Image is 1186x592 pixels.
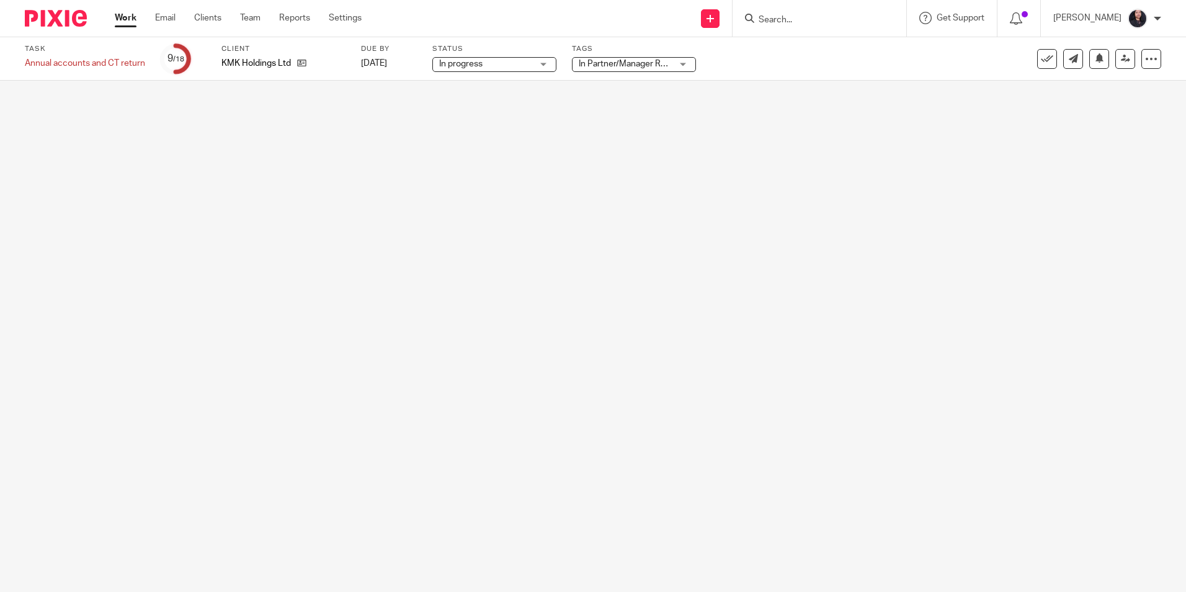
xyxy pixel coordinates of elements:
a: Settings [329,12,362,24]
a: Email [155,12,176,24]
span: In Partner/Manager Review [579,60,683,68]
label: Client [221,44,346,54]
span: In progress [439,60,483,68]
a: Clients [194,12,221,24]
a: Team [240,12,261,24]
p: [PERSON_NAME] [1053,12,1121,24]
button: Snooze task [1089,49,1109,69]
label: Tags [572,44,696,54]
div: Annual accounts and CT return [25,57,145,70]
span: [DATE] [361,59,387,68]
a: Reports [279,12,310,24]
label: Due by [361,44,417,54]
small: /18 [173,56,184,63]
span: Get Support [937,14,984,22]
div: 9 [167,52,184,66]
p: KMK Holdings Ltd [221,57,291,70]
label: Status [432,44,556,54]
a: Reassign task [1115,49,1135,69]
input: Search [757,15,869,26]
label: Task [25,44,145,54]
i: Open client page [297,58,306,68]
img: Pixie [25,10,87,27]
a: Work [115,12,136,24]
img: MicrosoftTeams-image.jfif [1128,9,1148,29]
a: Send new email to KMK Holdings Ltd [1063,49,1083,69]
